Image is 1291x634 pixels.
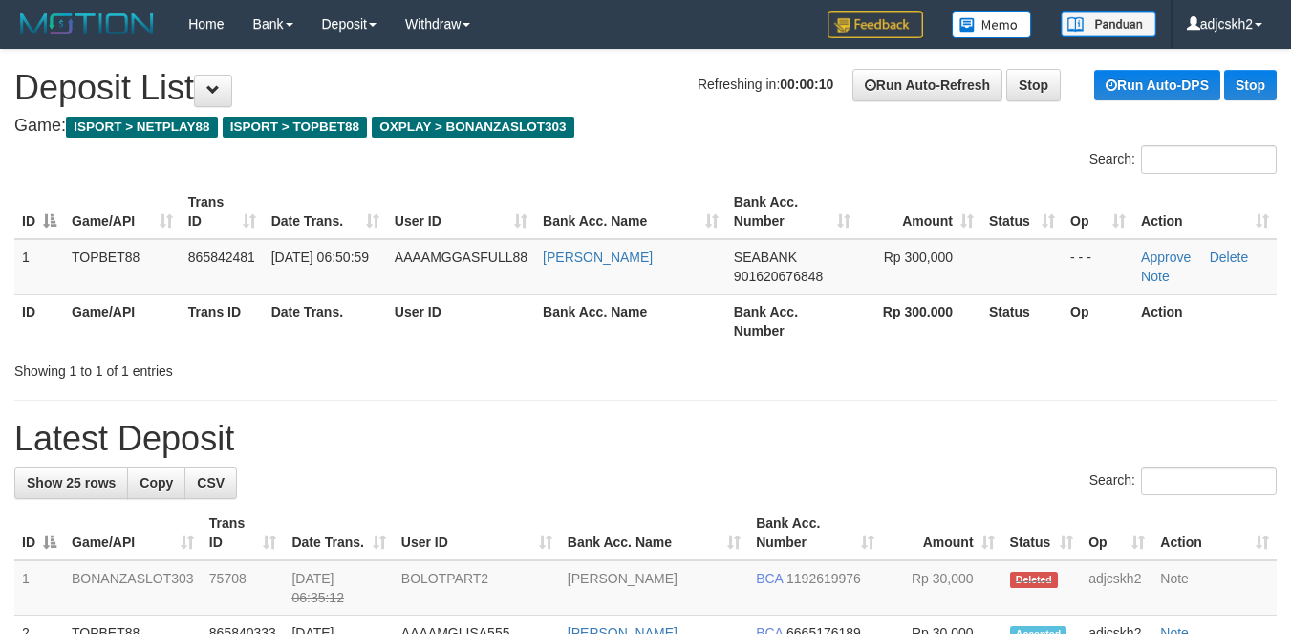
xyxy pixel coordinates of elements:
th: Status: activate to sort column ascending [981,185,1063,239]
a: Show 25 rows [14,467,128,499]
span: [DATE] 06:50:59 [271,250,369,265]
td: BONANZASLOT303 [64,560,202,616]
a: CSV [184,467,237,499]
th: Bank Acc. Number: activate to sort column ascending [726,185,858,239]
span: Copy 901620676848 to clipboard [734,269,823,284]
h4: Game: [14,117,1277,136]
td: - - - [1063,239,1133,295]
th: Amount: activate to sort column ascending [858,185,981,239]
th: Trans ID [181,294,264,348]
a: Note [1160,571,1189,586]
th: User ID: activate to sort column ascending [387,185,535,239]
td: BOLOTPART2 [394,560,560,616]
a: Copy [127,467,185,499]
th: Op: activate to sort column ascending [1063,185,1133,239]
a: Approve [1141,250,1191,265]
th: Status: activate to sort column ascending [1002,506,1082,560]
label: Search: [1089,145,1277,174]
th: User ID [387,294,535,348]
span: BCA [756,571,783,586]
th: Action: activate to sort column ascending [1152,506,1277,560]
a: [PERSON_NAME] [543,250,653,265]
th: Date Trans. [264,294,387,348]
span: OXPLAY > BONANZASLOT303 [372,117,574,138]
img: panduan.png [1061,11,1156,37]
td: 1 [14,560,64,616]
a: [PERSON_NAME] [568,571,678,586]
strong: 00:00:10 [780,77,833,92]
img: Feedback.jpg [828,11,923,38]
a: Delete [1210,250,1248,265]
th: Game/API: activate to sort column ascending [64,506,202,560]
th: Date Trans.: activate to sort column ascending [264,185,387,239]
td: [DATE] 06:35:12 [284,560,393,616]
th: Action [1133,294,1277,348]
span: AAAAMGGASFULL88 [395,250,527,265]
th: Bank Acc. Name: activate to sort column ascending [535,185,726,239]
div: Showing 1 to 1 of 1 entries [14,354,524,381]
a: Stop [1224,70,1277,100]
th: Bank Acc. Name: activate to sort column ascending [560,506,748,560]
th: ID: activate to sort column descending [14,185,64,239]
th: ID [14,294,64,348]
th: Rp 300.000 [858,294,981,348]
h1: Latest Deposit [14,420,1277,458]
td: adjcskh2 [1081,560,1152,616]
label: Search: [1089,467,1277,495]
th: Amount: activate to sort column ascending [882,506,1001,560]
span: Refreshing in: [698,77,833,92]
a: Run Auto-Refresh [852,69,1002,101]
span: CSV [197,475,225,491]
th: Status [981,294,1063,348]
th: Action: activate to sort column ascending [1133,185,1277,239]
span: Copy 1192619976 to clipboard [786,571,861,586]
span: Show 25 rows [27,475,116,491]
th: Game/API: activate to sort column ascending [64,185,181,239]
a: Stop [1006,69,1061,101]
input: Search: [1141,145,1277,174]
th: Date Trans.: activate to sort column ascending [284,506,393,560]
span: 865842481 [188,250,255,265]
td: TOPBET88 [64,239,181,295]
th: User ID: activate to sort column ascending [394,506,560,560]
img: MOTION_logo.png [14,10,160,38]
td: 75708 [202,560,285,616]
h1: Deposit List [14,69,1277,107]
a: Run Auto-DPS [1094,70,1220,100]
td: Rp 30,000 [882,560,1001,616]
th: Trans ID: activate to sort column ascending [181,185,264,239]
th: Op [1063,294,1133,348]
input: Search: [1141,467,1277,495]
th: Bank Acc. Name [535,294,726,348]
img: Button%20Memo.svg [952,11,1032,38]
th: ID: activate to sort column descending [14,506,64,560]
span: Rp 300,000 [884,250,953,265]
th: Op: activate to sort column ascending [1081,506,1152,560]
th: Game/API [64,294,181,348]
span: Copy [140,475,173,491]
th: Trans ID: activate to sort column ascending [202,506,285,560]
span: SEABANK [734,250,797,265]
a: Note [1141,269,1170,284]
span: ISPORT > NETPLAY88 [66,117,218,138]
th: Bank Acc. Number [726,294,858,348]
td: 1 [14,239,64,295]
span: ISPORT > TOPBET88 [223,117,367,138]
th: Bank Acc. Number: activate to sort column ascending [748,506,882,560]
span: Deleted [1010,572,1059,588]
